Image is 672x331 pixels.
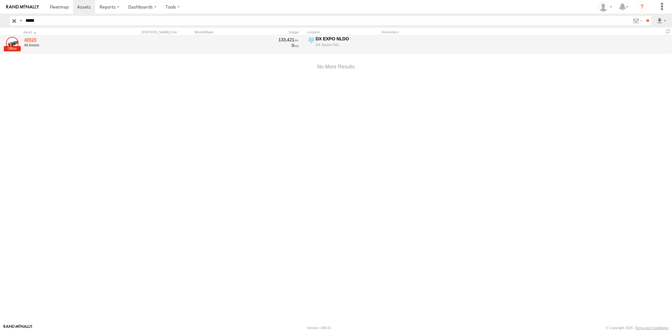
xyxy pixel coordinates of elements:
div: Model/Make [195,30,251,34]
div: undefined [24,43,111,47]
div: © Copyright 2025 - [606,326,669,330]
div: Victor Sanchez [596,2,615,12]
label: Search Filter Options [630,16,644,25]
img: rand-logo.svg [6,5,39,9]
div: DX EXPO NLDO [316,36,378,42]
div: Reminders [382,30,483,34]
i: ? [637,2,647,12]
label: Click to View Current Location [307,36,379,53]
div: Version: 309.01 [307,326,331,330]
div: Click to Sort [23,30,112,34]
div: [PERSON_NAME]./Vin [142,30,192,34]
a: View Asset Details [6,37,19,49]
a: 40520 [24,37,111,43]
div: Usage [254,30,304,34]
div: DX Xpress INC [316,43,378,47]
div: 0 [255,43,299,48]
a: Visit our Website [3,325,32,331]
div: 133,421 [255,37,299,43]
span: Refresh [664,28,672,34]
div: Location [307,30,379,34]
label: Search Query [18,16,23,25]
a: Terms and Conditions [635,326,669,330]
label: Export results as... [656,16,667,25]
